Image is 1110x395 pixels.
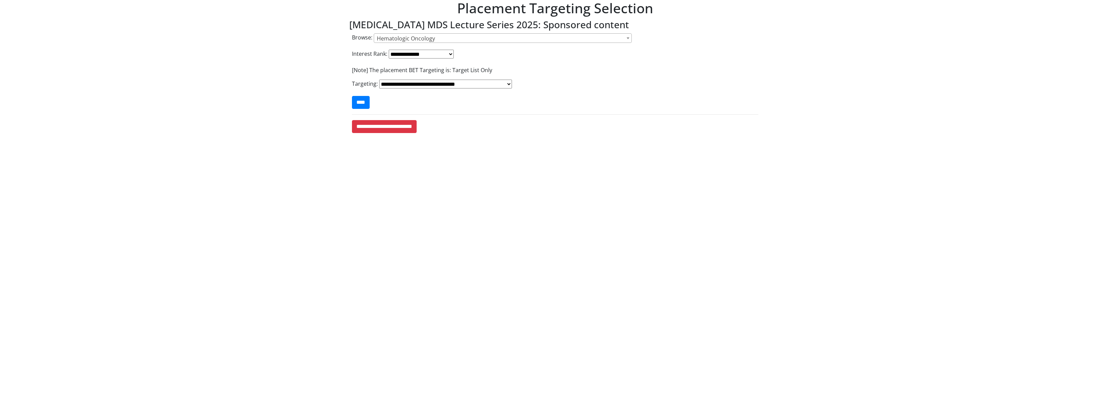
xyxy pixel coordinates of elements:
[352,33,372,42] label: Browse:
[374,33,632,43] span: Hematologic Oncology
[352,50,387,58] label: Interest Rank:
[352,66,758,74] p: [Note] The placement BET Targeting is: Target List Only
[377,35,435,42] span: Hematologic Oncology
[352,80,378,88] label: Targeting:
[349,19,761,31] h3: [MEDICAL_DATA] MDS Lecture Series 2025: Sponsored content
[374,34,631,43] span: Hematologic Oncology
